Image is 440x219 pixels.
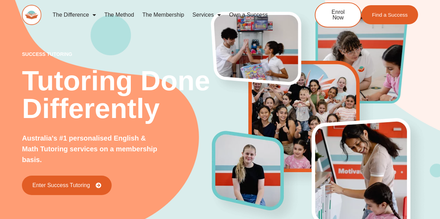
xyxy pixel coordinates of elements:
p: Australia's #1 personalised English & Math Tutoring services on a membership basis. [22,133,161,165]
a: Find a Success [361,5,418,24]
a: The Membership [138,7,188,23]
a: The Difference [48,7,100,23]
p: success tutoring [22,52,212,57]
nav: Menu [48,7,292,23]
h2: Tutoring Done Differently [22,67,212,123]
a: Enter Success Tutoring [22,176,111,195]
span: Enter Success Tutoring [32,183,90,188]
span: Find a Success [372,12,408,17]
a: The Method [100,7,138,23]
a: Own a Success [225,7,272,23]
span: Enrol Now [326,9,350,20]
a: Enrol Now [315,2,361,27]
a: Services [188,7,225,23]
